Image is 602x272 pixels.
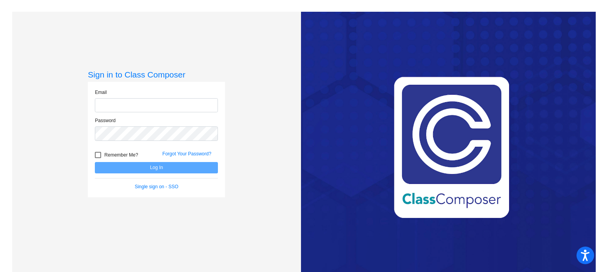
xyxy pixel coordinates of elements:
[95,162,218,173] button: Log In
[88,70,225,79] h3: Sign in to Class Composer
[95,89,107,96] label: Email
[104,150,138,160] span: Remember Me?
[95,117,116,124] label: Password
[162,151,211,157] a: Forgot Your Password?
[135,184,178,189] a: Single sign on - SSO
